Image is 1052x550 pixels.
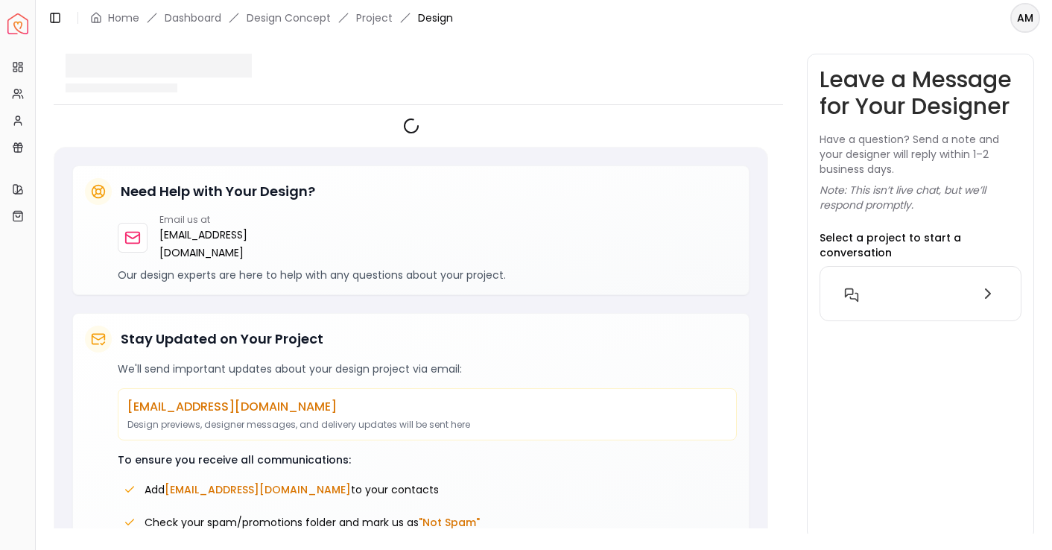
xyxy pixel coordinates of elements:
[127,398,727,416] p: [EMAIL_ADDRESS][DOMAIN_NAME]
[121,329,323,350] h5: Stay Updated on Your Project
[1012,4,1039,31] span: AM
[356,10,393,25] a: Project
[90,10,453,25] nav: breadcrumb
[145,515,480,530] span: Check your spam/promotions folder and mark us as
[418,10,453,25] span: Design
[820,230,1021,260] p: Select a project to start a conversation
[118,361,737,376] p: We'll send important updates about your design project via email:
[165,482,351,497] span: [EMAIL_ADDRESS][DOMAIN_NAME]
[127,419,727,431] p: Design previews, designer messages, and delivery updates will be sent here
[159,226,255,262] a: [EMAIL_ADDRESS][DOMAIN_NAME]
[118,268,737,282] p: Our design experts are here to help with any questions about your project.
[1010,3,1040,33] button: AM
[7,13,28,34] a: Spacejoy
[820,66,1021,120] h3: Leave a Message for Your Designer
[419,515,480,530] span: "Not Spam"
[145,482,439,497] span: Add to your contacts
[247,10,331,25] li: Design Concept
[165,10,221,25] a: Dashboard
[820,183,1021,212] p: Note: This isn’t live chat, but we’ll respond promptly.
[820,132,1021,177] p: Have a question? Send a note and your designer will reply within 1–2 business days.
[7,13,28,34] img: Spacejoy Logo
[118,452,737,467] p: To ensure you receive all communications:
[159,214,255,226] p: Email us at
[108,10,139,25] a: Home
[121,181,315,202] h5: Need Help with Your Design?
